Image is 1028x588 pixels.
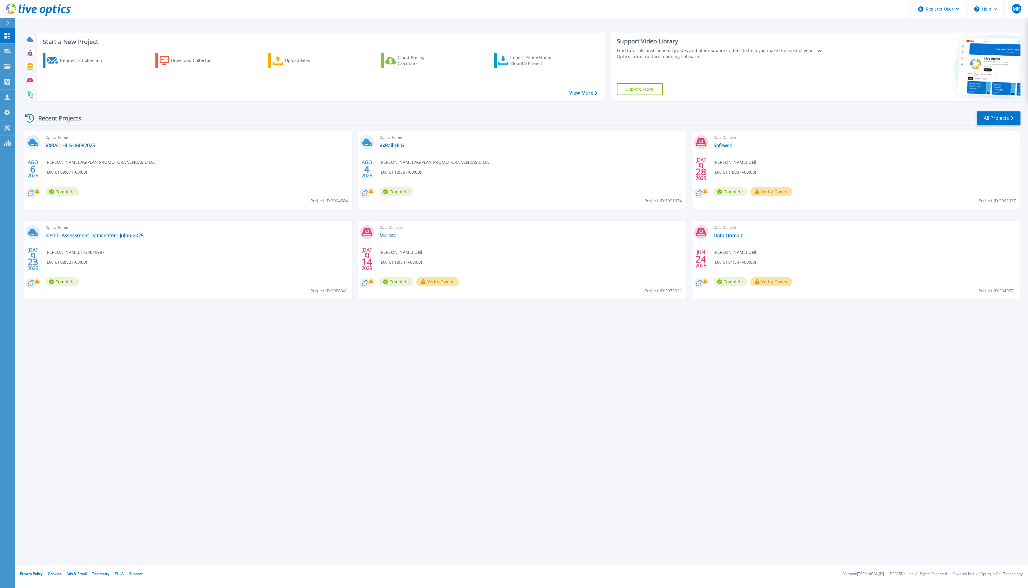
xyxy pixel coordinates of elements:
[416,277,459,286] button: Verify Owner
[45,169,87,176] span: [DATE] 09:07 (-03:00)
[398,54,446,67] div: Cloud Pricing Calculator
[695,257,706,262] span: 24
[645,288,682,294] span: Project ID: 2975921
[714,259,756,266] span: [DATE] 01:54 (+00:00)
[20,571,42,576] a: Privacy Policy
[380,187,413,196] span: Complete
[129,571,142,576] a: Support
[30,166,36,172] span: 6
[364,166,370,172] span: 4
[45,187,79,196] span: Complete
[714,277,747,286] span: Complete
[645,198,682,204] span: Project ID: 3001974
[695,169,706,174] span: 28
[1013,6,1020,11] span: MR
[617,37,831,45] div: Support Video Library
[45,224,349,231] span: Optical Prime
[380,142,404,148] a: VxRail-HLG
[617,48,831,60] div: Find tutorials, instructional guides and other support videos to help you make the most of your L...
[714,224,1017,231] span: Data Domain
[714,187,747,196] span: Complete
[171,54,219,67] div: Download Collector
[380,134,683,141] span: Optical Prime
[714,142,733,148] a: Safeweb
[43,53,110,68] a: Request a Collection
[268,53,336,68] a: Upload Files
[285,54,333,67] div: Upload Files
[45,134,349,141] span: Optical Prime
[45,142,95,148] a: VXRAIL-HLG-06082025
[979,288,1016,294] span: Project ID: 2949571
[311,288,348,294] span: Project ID: 2986941
[361,248,373,270] div: [DATE] 2025
[60,54,108,67] div: Request a Collection
[67,571,87,576] a: Ads & Email
[43,39,597,45] h3: Start a New Project
[952,572,1023,576] li: Powered by Live Optics, a Dell Technology
[361,158,373,180] div: AGO 2025
[510,54,557,67] div: Import Phone Home CloudIQ Project
[380,159,489,166] span: [PERSON_NAME] , AGIPLAN PROMOTORA VENDAS LTDA
[380,169,421,176] span: [DATE] 10:56 (-03:00)
[380,249,422,256] span: [PERSON_NAME] , Dell
[977,111,1020,125] a: All Projects
[45,159,155,166] span: [PERSON_NAME] , AGIPLAN PROMOTORA VENDAS LTDA
[714,169,756,176] span: [DATE] 14:03 (+00:00)
[380,232,397,238] a: Marista
[45,277,79,286] span: Complete
[48,571,61,576] a: Cookies
[380,224,683,231] span: Data Domain
[714,159,756,166] span: [PERSON_NAME] , Dell
[843,572,884,576] li: Version: [TECHNICAL_ID]
[889,572,947,576] li: © 2025 Dell Inc. All Rights Reserved
[695,248,707,270] div: JUN 2025
[115,571,124,576] a: EULA
[27,158,39,180] div: AGO 2025
[380,277,413,286] span: Complete
[45,249,105,256] span: [PERSON_NAME] , 1724049987
[45,232,144,238] a: Besni - Assessment Datacenter - Julho-2025
[92,571,109,576] a: Telemetry
[380,259,422,266] span: [DATE] 19:54 (+00:00)
[979,198,1016,204] span: Project ID: 2992937
[750,277,793,286] button: Verify Owner
[714,232,744,238] a: Data Domain
[714,134,1017,141] span: Data Domain
[155,53,223,68] a: Download Collector
[27,248,39,270] div: [DATE] 2025
[750,187,793,196] button: Verify Owner
[45,259,87,266] span: [DATE] 08:52 (-03:00)
[695,158,707,180] div: [DATE] 2025
[381,53,448,68] a: Cloud Pricing Calculator
[361,259,372,264] span: 14
[617,83,663,95] a: Explore Now!
[714,249,756,256] span: [PERSON_NAME] , Dell
[569,90,597,96] a: View More
[311,198,348,204] span: Project ID: 3004584
[27,259,38,264] span: 23
[23,111,89,126] div: Recent Projects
